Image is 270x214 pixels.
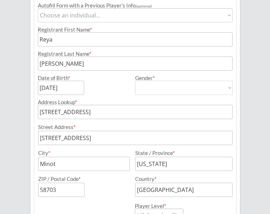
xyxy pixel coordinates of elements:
div: Registrant First Name [38,27,233,32]
div: Date of Birth [38,75,75,81]
div: Player Level [135,203,183,209]
div: Country [135,176,224,182]
div: ZIP / Postal Code [38,176,129,182]
div: Registrant Last Name [38,51,233,57]
em: (optional) [136,4,152,8]
div: Address Lookup [38,100,233,105]
div: Street Address [38,124,233,130]
div: City [38,150,129,156]
div: State / Province [135,150,224,156]
div: Gender [135,75,233,81]
input: Street, City, Province/State [38,105,233,119]
div: Autofill Form with a Previous Player's Info [38,3,233,8]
